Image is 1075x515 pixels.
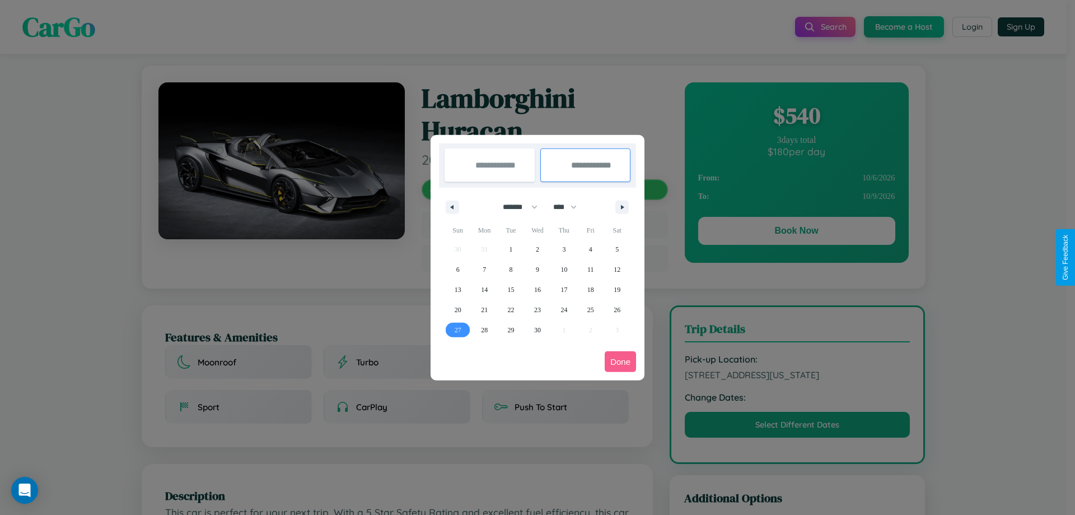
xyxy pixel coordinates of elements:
span: Sat [604,221,630,239]
span: 23 [534,300,541,320]
span: 13 [455,280,461,300]
button: 7 [471,259,497,280]
button: 15 [498,280,524,300]
span: 29 [508,320,515,340]
span: Tue [498,221,524,239]
span: Fri [577,221,604,239]
span: 18 [587,280,594,300]
button: 13 [445,280,471,300]
span: 11 [587,259,594,280]
span: 7 [483,259,486,280]
span: 6 [456,259,460,280]
button: 1 [498,239,524,259]
button: 28 [471,320,497,340]
button: 18 [577,280,604,300]
button: 20 [445,300,471,320]
span: Mon [471,221,497,239]
div: Open Intercom Messenger [11,477,38,504]
button: 10 [551,259,577,280]
button: 14 [471,280,497,300]
button: 23 [524,300,550,320]
span: 19 [614,280,620,300]
button: 8 [498,259,524,280]
button: 17 [551,280,577,300]
span: 20 [455,300,461,320]
span: 10 [560,259,567,280]
span: 14 [481,280,488,300]
button: 30 [524,320,550,340]
span: 3 [562,239,565,259]
span: 22 [508,300,515,320]
span: 8 [510,259,513,280]
span: Sun [445,221,471,239]
button: 5 [604,239,630,259]
span: 1 [510,239,513,259]
span: 30 [534,320,541,340]
button: 2 [524,239,550,259]
button: 9 [524,259,550,280]
button: 22 [498,300,524,320]
span: 5 [615,239,619,259]
button: 29 [498,320,524,340]
span: 9 [536,259,539,280]
span: Wed [524,221,550,239]
span: 16 [534,280,541,300]
span: 2 [536,239,539,259]
button: 4 [577,239,604,259]
button: 21 [471,300,497,320]
span: 26 [614,300,620,320]
button: 25 [577,300,604,320]
span: 24 [560,300,567,320]
span: 4 [589,239,592,259]
button: 6 [445,259,471,280]
span: 28 [481,320,488,340]
span: 17 [560,280,567,300]
button: 27 [445,320,471,340]
span: 15 [508,280,515,300]
button: 24 [551,300,577,320]
button: 26 [604,300,630,320]
button: 3 [551,239,577,259]
span: 25 [587,300,594,320]
span: 12 [614,259,620,280]
button: 11 [577,259,604,280]
span: 27 [455,320,461,340]
span: 21 [481,300,488,320]
button: 16 [524,280,550,300]
button: 12 [604,259,630,280]
span: Thu [551,221,577,239]
button: Done [605,351,636,372]
div: Give Feedback [1062,235,1069,280]
button: 19 [604,280,630,300]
